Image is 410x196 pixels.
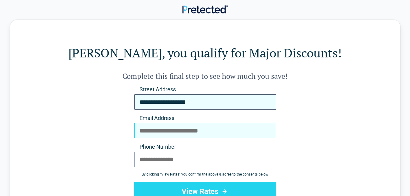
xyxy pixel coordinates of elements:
h2: Complete this final step to see how much you save! [34,71,376,81]
div: By clicking " View Rates " you confirm the above & agree to the consents below [134,172,276,177]
label: Phone Number [134,143,276,151]
label: Street Address [134,86,276,93]
h1: [PERSON_NAME], you qualify for Major Discounts! [34,44,376,61]
label: Email Address [134,114,276,122]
